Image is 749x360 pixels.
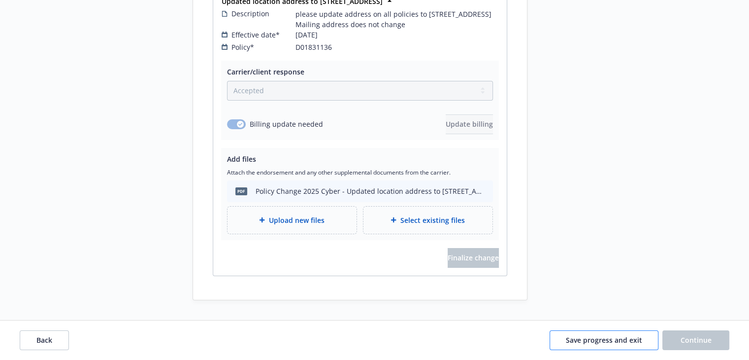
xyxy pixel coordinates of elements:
button: Continue [662,330,729,350]
span: Add files [227,154,256,164]
span: Carrier/client response [227,67,304,76]
div: Policy Change 2025 Cyber - Updated location address to [STREET_ADDRESS]pdf [256,186,485,196]
span: pdf [235,187,247,195]
span: Update billing [446,119,493,129]
span: Upload new files [269,215,325,225]
span: Back [36,335,52,345]
span: Attach the endorsement and any other supplemental documents from the carrier. [227,168,493,177]
div: Upload new files [227,206,357,234]
button: Finalize change [448,248,499,268]
span: [DATE] [295,30,318,40]
span: Select existing files [400,215,465,225]
span: Continue [681,335,712,345]
span: D01831136 [295,42,332,52]
button: Save progress and exit [550,330,658,350]
button: Update billing [446,114,493,134]
span: please update address on all policies to [STREET_ADDRESS] Mailing address does not change [295,9,491,30]
span: Policy* [231,42,254,52]
span: Save progress and exit [566,335,642,345]
div: Select existing files [363,206,493,234]
button: Back [20,330,69,350]
span: Billing update needed [250,119,323,129]
span: Effective date* [231,30,280,40]
span: Finalize change [448,253,499,262]
span: Description [231,8,269,19]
